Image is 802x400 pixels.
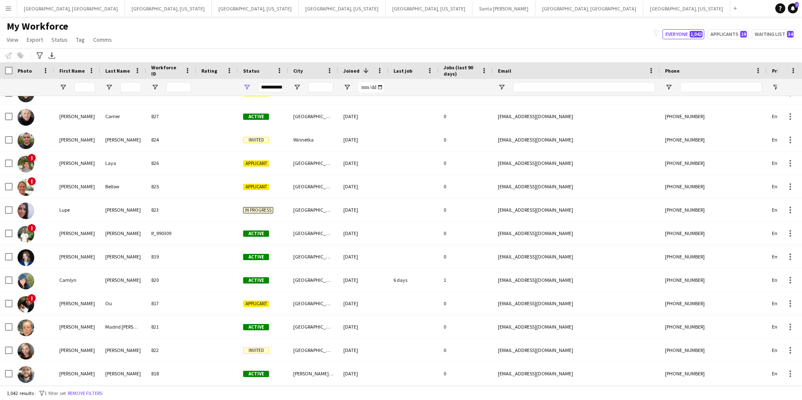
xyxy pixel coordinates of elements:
span: Invited [243,347,269,354]
a: Status [48,34,71,45]
div: [PHONE_NUMBER] [660,222,767,245]
span: Phone [665,68,680,74]
div: Camlyn [54,268,100,291]
button: Open Filter Menu [343,84,351,91]
div: [PERSON_NAME] [54,105,100,128]
div: [GEOGRAPHIC_DATA] [288,198,338,221]
input: Workforce ID Filter Input [166,82,191,92]
app-action-btn: Export XLSX [47,51,57,61]
span: ! [28,294,36,302]
div: [PHONE_NUMBER] [660,339,767,362]
div: [PERSON_NAME] [54,362,100,385]
div: [GEOGRAPHIC_DATA] [288,175,338,198]
div: [PERSON_NAME] [54,245,100,268]
button: [GEOGRAPHIC_DATA], [US_STATE] [299,0,386,17]
a: Tag [73,34,88,45]
div: [EMAIL_ADDRESS][DOMAIN_NAME] [493,339,660,362]
div: 0 [439,105,493,128]
div: 818 [146,362,196,385]
div: 824 [146,128,196,151]
div: 825 [146,175,196,198]
div: [PHONE_NUMBER] [660,128,767,151]
span: Jobs (last 90 days) [444,64,478,77]
div: 1 [439,268,493,291]
span: ! [28,154,36,162]
div: [DATE] [338,245,388,268]
div: 820 [146,268,196,291]
button: Waiting list34 [752,29,795,39]
span: Status [243,68,259,74]
span: Active [243,371,269,377]
div: 0 [439,175,493,198]
img: Davis Ou [18,296,34,313]
div: 0 [439,362,493,385]
span: Active [243,324,269,330]
span: 1,042 [690,31,703,38]
span: My Workforce [7,20,68,33]
button: Open Filter Menu [59,84,67,91]
img: Jennifer Bellow [18,179,34,196]
div: [DATE] [338,268,388,291]
button: Open Filter Menu [665,84,673,91]
button: Open Filter Menu [151,84,159,91]
div: 819 [146,245,196,268]
input: Email Filter Input [513,82,655,92]
input: First Name Filter Input [74,82,95,92]
div: [EMAIL_ADDRESS][DOMAIN_NAME] [493,362,660,385]
button: Remove filters [66,389,104,398]
span: Invited [243,137,269,143]
img: Malik Aziz [18,226,34,243]
span: Export [27,36,43,43]
div: [EMAIL_ADDRESS][DOMAIN_NAME] [493,268,660,291]
div: [DATE] [338,339,388,362]
a: 7 [788,3,798,13]
div: 0 [439,245,493,268]
button: Santa [PERSON_NAME] [472,0,536,17]
span: ! [28,177,36,185]
span: Rating [201,68,217,74]
div: [DATE] [338,152,388,175]
span: Active [243,114,269,120]
div: [PERSON_NAME] [54,339,100,362]
span: In progress [243,207,273,213]
div: [DATE] [338,175,388,198]
div: 822 [146,339,196,362]
div: [PHONE_NUMBER] [660,362,767,385]
div: [PERSON_NAME] [54,175,100,198]
div: [PHONE_NUMBER] [660,245,767,268]
div: 823 [146,198,196,221]
span: Applicant [243,160,269,167]
button: Everyone1,042 [662,29,704,39]
button: Open Filter Menu [498,84,505,91]
img: Erika Madrid de Cruz [18,319,34,336]
div: [PHONE_NUMBER] [660,292,767,315]
div: [EMAIL_ADDRESS][DOMAIN_NAME] [493,128,660,151]
img: Bailey Wertzberger [18,249,34,266]
div: [PHONE_NUMBER] [660,105,767,128]
span: Joined [343,68,360,74]
div: [PHONE_NUMBER] [660,198,767,221]
div: [PHONE_NUMBER] [660,268,767,291]
div: [PERSON_NAME] [100,198,146,221]
div: 826 [146,152,196,175]
div: [PERSON_NAME] [100,268,146,291]
div: Carrier [100,105,146,128]
div: [PERSON_NAME] [100,339,146,362]
span: Applicant [243,184,269,190]
span: Comms [93,36,112,43]
span: First Name [59,68,85,74]
span: Tag [76,36,85,43]
div: [DATE] [338,198,388,221]
div: Lupe [54,198,100,221]
div: [PERSON_NAME] [54,315,100,338]
span: Workforce ID [151,64,181,77]
button: Open Filter Menu [105,84,113,91]
div: [PHONE_NUMBER] [660,175,767,198]
div: [PHONE_NUMBER] [660,315,767,338]
div: [DATE] [338,292,388,315]
div: [PERSON_NAME][GEOGRAPHIC_DATA] [288,362,338,385]
img: Gerardo Mejia [18,366,34,383]
div: [PERSON_NAME] [54,222,100,245]
div: [GEOGRAPHIC_DATA] [288,105,338,128]
span: Active [243,254,269,260]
